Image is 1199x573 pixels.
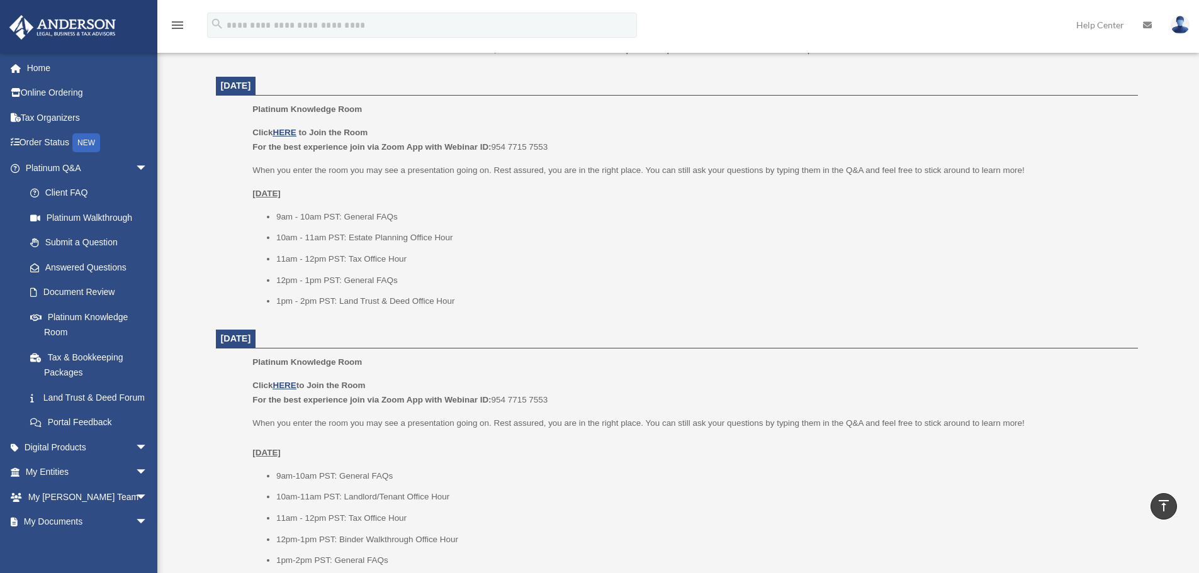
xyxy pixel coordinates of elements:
a: menu [170,22,185,33]
p: When you enter the room you may see a presentation going on. Rest assured, you are in the right p... [252,416,1129,460]
p: When you enter the room you may see a presentation going on. Rest assured, you are in the right p... [252,163,1129,178]
img: Anderson Advisors Platinum Portal [6,15,120,40]
b: For the best experience join via Zoom App with Webinar ID: [252,142,491,152]
a: Tax & Bookkeeping Packages [18,345,167,385]
li: 10am-11am PST: Landlord/Tenant Office Hour [276,489,1129,504]
a: Home [9,55,167,81]
li: 1pm - 2pm PST: Land Trust & Deed Office Hour [276,294,1129,309]
a: Land Trust & Deed Forum [18,385,167,410]
a: My Entitiesarrow_drop_down [9,460,167,485]
span: arrow_drop_down [135,460,160,486]
li: 12pm-1pm PST: Binder Walkthrough Office Hour [276,532,1129,547]
div: NEW [72,133,100,152]
u: [DATE] [252,189,281,198]
li: 10am - 11am PST: Estate Planning Office Hour [276,230,1129,245]
b: to Join the Room [299,128,368,137]
li: 9am-10am PST: General FAQs [276,469,1129,484]
b: Click [252,128,298,137]
a: Portal Feedback [18,410,167,435]
b: Click to Join the Room [252,381,365,390]
li: 1pm-2pm PST: General FAQs [276,553,1129,568]
a: Order StatusNEW [9,130,167,156]
a: Document Review [18,280,167,305]
a: HERE [273,128,296,137]
a: Answered Questions [18,255,167,280]
u: [DATE] [252,448,281,457]
p: 954 7715 7553 [252,125,1129,155]
i: search [210,17,224,31]
span: arrow_drop_down [135,435,160,460]
li: 9am - 10am PST: General FAQs [276,209,1129,225]
a: Platinum Q&Aarrow_drop_down [9,155,167,181]
span: arrow_drop_down [135,155,160,181]
span: Platinum Knowledge Room [252,104,362,114]
b: For the best experience join via Zoom App with Webinar ID: [252,395,491,404]
a: My Documentsarrow_drop_down [9,509,167,535]
a: Tax Organizers [9,105,167,130]
li: 11am - 12pm PST: Tax Office Hour [276,252,1129,267]
a: vertical_align_top [1151,493,1177,520]
a: HERE [273,381,296,390]
a: Submit a Question [18,230,167,255]
a: Platinum Knowledge Room [18,304,160,345]
i: vertical_align_top [1156,498,1171,513]
p: 954 7715 7553 [252,378,1129,408]
a: Digital Productsarrow_drop_down [9,435,167,460]
a: Online Ordering [9,81,167,106]
a: My [PERSON_NAME] Teamarrow_drop_down [9,484,167,509]
li: 11am - 12pm PST: Tax Office Hour [276,511,1129,526]
span: Platinum Knowledge Room [252,357,362,367]
a: Client FAQ [18,181,167,206]
span: [DATE] [221,81,251,91]
span: arrow_drop_down [135,484,160,510]
span: [DATE] [221,333,251,343]
i: menu [170,18,185,33]
span: arrow_drop_down [135,509,160,535]
a: Platinum Walkthrough [18,205,167,230]
li: 12pm - 1pm PST: General FAQs [276,273,1129,288]
img: User Pic [1171,16,1190,34]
